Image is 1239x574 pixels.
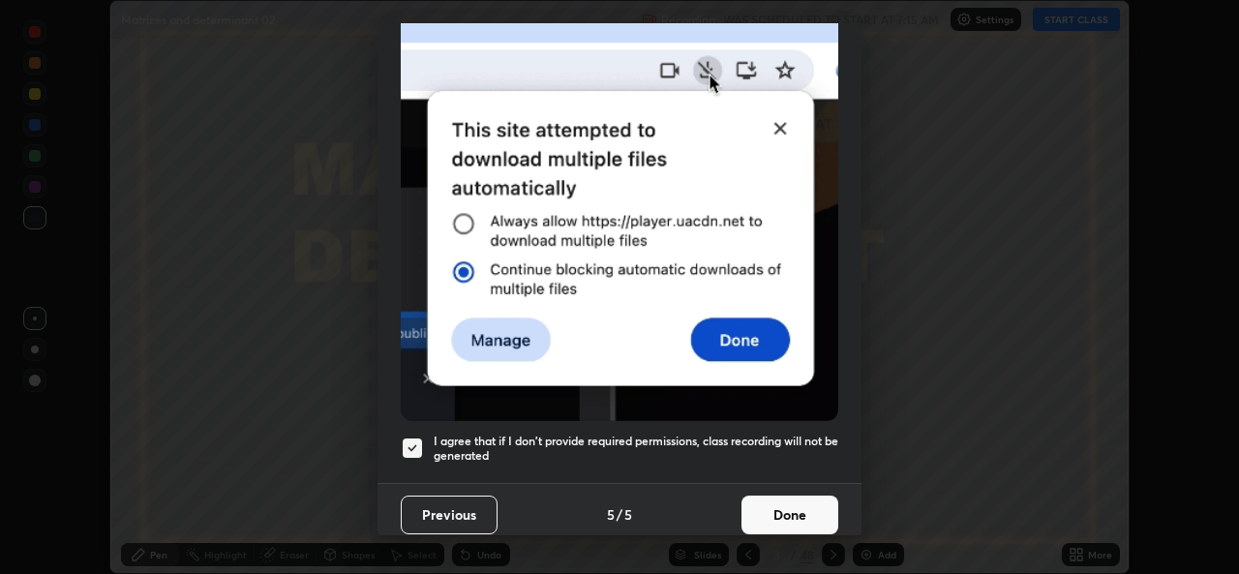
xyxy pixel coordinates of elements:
[741,496,838,534] button: Done
[607,504,615,525] h4: 5
[401,496,498,534] button: Previous
[434,434,838,464] h5: I agree that if I don't provide required permissions, class recording will not be generated
[624,504,632,525] h4: 5
[617,504,622,525] h4: /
